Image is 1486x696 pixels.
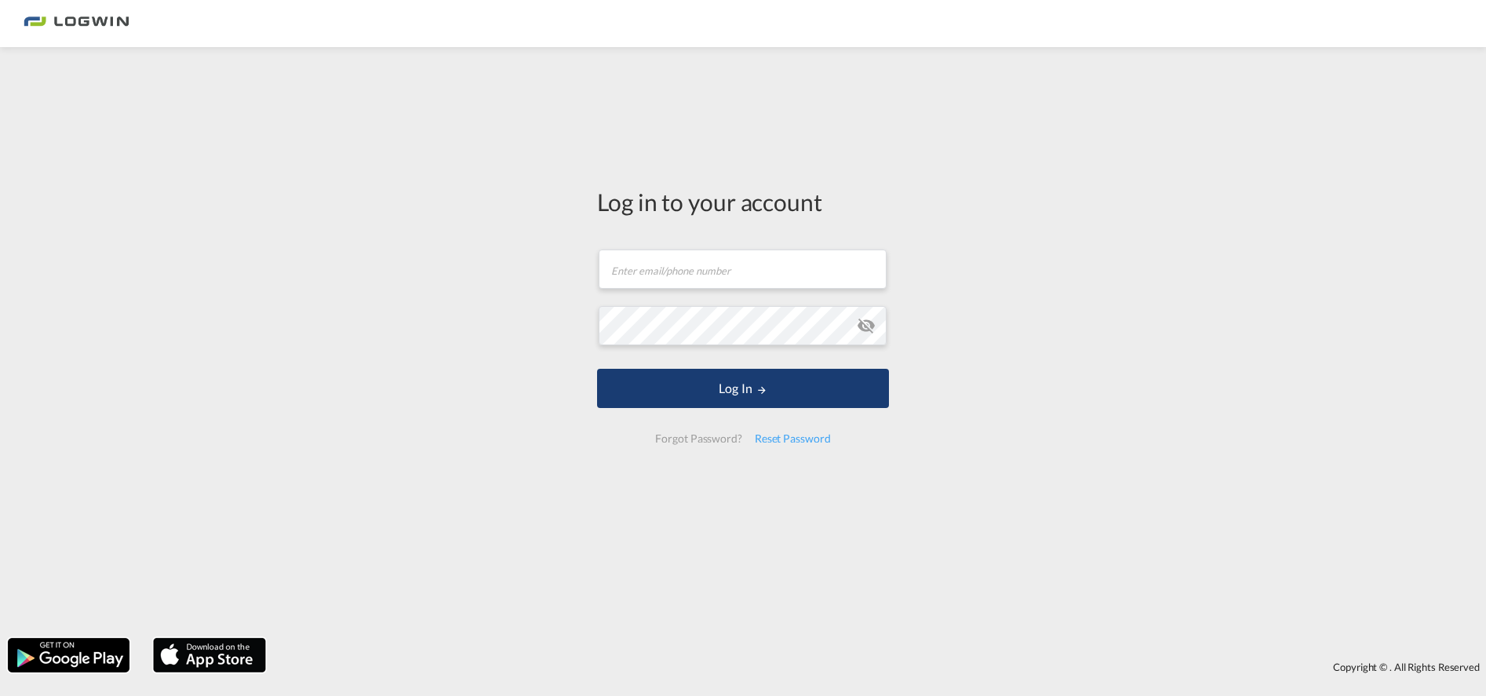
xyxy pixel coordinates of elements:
div: Copyright © . All Rights Reserved [274,654,1486,680]
img: google.png [6,636,131,674]
md-icon: icon-eye-off [857,316,876,335]
div: Reset Password [748,425,837,453]
div: Forgot Password? [649,425,748,453]
input: Enter email/phone number [599,250,887,289]
img: apple.png [151,636,268,674]
img: bc73a0e0d8c111efacd525e4c8ad7d32.png [24,6,129,42]
div: Log in to your account [597,185,889,218]
button: LOGIN [597,369,889,408]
